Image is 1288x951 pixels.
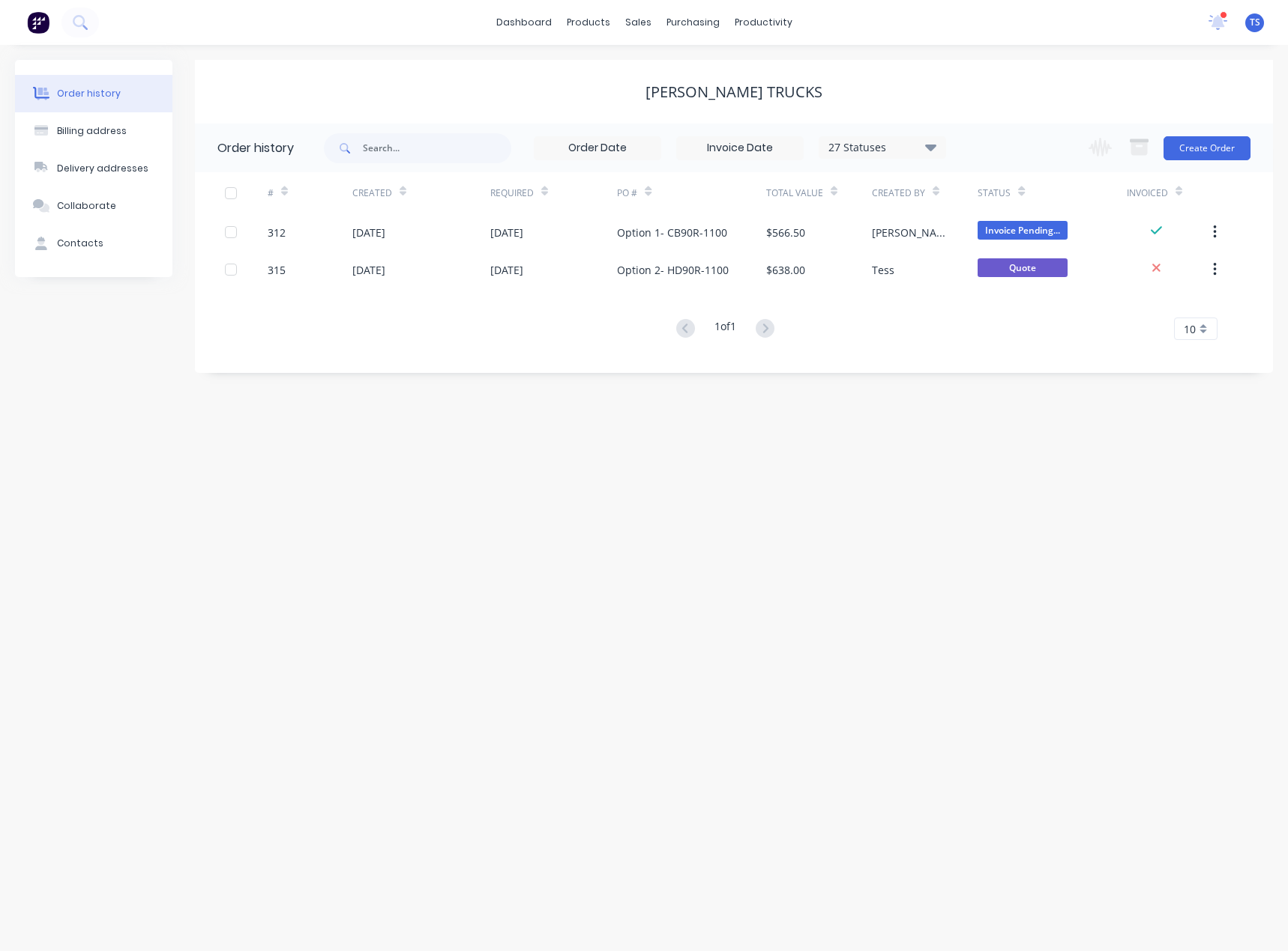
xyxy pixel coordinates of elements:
div: 315 [268,262,286,278]
div: Total Value [766,186,823,200]
div: Total Value [766,172,872,213]
img: Factory [27,11,49,34]
div: Created [352,186,392,200]
div: Billing address [57,124,127,138]
div: # [268,172,352,213]
div: Order history [217,139,294,157]
a: dashboard [489,11,559,34]
div: Tess [872,262,894,278]
span: Invoice Pending... [978,221,1068,240]
div: Order history [57,87,121,100]
input: Order Date [535,137,660,159]
button: Order history [15,75,172,112]
button: Delivery addresses [15,150,172,187]
div: [DATE] [490,262,523,278]
div: productivity [727,11,800,34]
div: Created [352,172,490,213]
div: [PERSON_NAME] and Tess [872,225,948,240]
input: Invoice Date [677,137,803,159]
div: Option 1- CB90R-1100 [617,225,727,240]
div: 312 [268,225,286,240]
div: PO # [617,186,637,200]
input: Search... [363,133,511,163]
button: Contacts [15,225,172,262]
div: PO # [617,172,765,213]
div: sales [618,11,659,34]
div: Collaborate [57,199,116,213]
div: [DATE] [490,225,523,240]
div: Required [490,172,618,213]
div: Invoiced [1127,172,1212,213]
div: Created By [872,172,978,213]
div: 1 of 1 [714,318,736,340]
div: [DATE] [352,262,385,278]
div: # [268,186,274,200]
div: Created By [872,186,925,200]
div: $566.50 [766,225,805,240]
div: Status [978,186,1011,200]
div: Delivery addresses [57,162,148,175]
div: $638.00 [766,262,805,278]
div: purchasing [659,11,727,34]
div: Option 2- HD90R-1100 [617,262,729,278]
div: Contacts [57,237,103,250]
div: products [559,11,618,34]
div: [DATE] [352,225,385,240]
div: 27 Statuses [819,139,945,156]
div: [PERSON_NAME] Trucks [645,83,822,101]
span: Quote [978,258,1068,277]
button: Create Order [1164,136,1251,160]
span: 10 [1184,321,1196,337]
div: Invoiced [1127,186,1168,200]
span: TS [1250,16,1260,29]
div: Required [490,186,534,200]
button: Billing address [15,112,172,150]
div: Status [978,172,1126,213]
button: Collaborate [15,187,172,225]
